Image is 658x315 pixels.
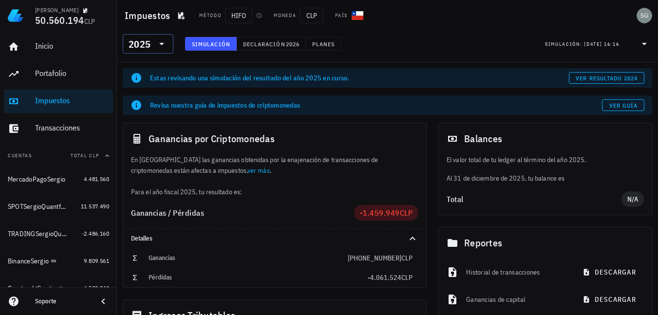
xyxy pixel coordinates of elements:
[539,35,656,53] div: Simulación:[DATE] 16:16
[466,289,568,310] div: Ganancias de capital
[4,277,113,300] a: CryptomktSergio 4.538.848
[575,74,638,82] span: ver resultado 2024
[466,261,568,283] div: Historial de transacciones
[123,154,426,197] div: En [GEOGRAPHIC_DATA] las ganancias obtenidas por la enajenación de transacciones de criptomonedas...
[35,123,109,132] div: Transacciones
[4,222,113,245] a: TRADINGSergioQuantfury -2.486.160
[352,10,363,21] div: CL-icon
[637,8,652,23] div: avatar
[584,295,636,304] span: descargar
[312,40,335,48] span: Planes
[545,37,584,50] div: Simulación:
[274,12,296,19] div: Moneda
[81,203,109,210] span: 11.537.490
[131,208,204,218] span: Ganancias / Pérdidas
[4,167,113,191] a: MercadoPagoSergio 4.481.560
[82,230,109,237] span: -2.486.160
[8,257,49,265] div: BinanceSergio
[150,73,569,83] div: Estas revisando una simulación del resultado del año 2025 en curso.
[84,175,109,183] span: 4.481.560
[35,297,90,305] div: Soporte
[447,195,621,203] div: Total
[35,6,78,14] div: [PERSON_NAME]
[8,8,23,23] img: LedgiFi
[4,249,113,273] a: BinanceSergio 9.809.561
[8,175,65,184] div: MercadoPagoSergio
[401,273,413,282] span: CLP
[335,12,348,19] div: País
[191,40,230,48] span: Simulación
[584,268,636,277] span: descargar
[8,203,67,211] div: SPOTSergioQuantfury
[131,235,395,242] div: Detalles
[84,284,109,292] span: 4.538.848
[401,254,413,262] span: CLP
[84,17,95,26] span: CLP
[577,263,644,281] button: descargar
[439,154,652,184] div: Al 31 de diciembre de 2025, tu balance es
[199,12,221,19] div: Método
[447,154,644,165] p: El valor total de tu ledger al término del año 2025.
[569,72,644,84] button: ver resultado 2024
[125,8,174,23] h1: Impuestos
[577,291,644,308] button: descargar
[300,8,323,23] span: CLP
[35,41,109,51] div: Inicio
[123,34,173,54] div: 2025
[84,257,109,264] span: 9.809.561
[123,229,426,248] div: Detalles
[247,166,270,175] a: ver más
[8,284,56,293] div: CryptomktSergio
[4,117,113,140] a: Transacciones
[35,69,109,78] div: Portafolio
[35,14,84,27] span: 50.560.194
[35,96,109,105] div: Impuestos
[400,208,413,218] span: CLP
[4,195,113,218] a: SPOTSergioQuantfury 11.537.490
[360,208,400,218] span: -1.459.949
[627,191,638,207] span: N/A
[609,102,638,109] span: Ver guía
[149,274,368,281] div: Pérdidas
[285,40,300,48] span: 2026
[584,39,619,49] div: [DATE] 16:16
[123,123,426,154] div: Ganancias por Criptomonedas
[185,37,237,51] button: Simulación
[306,37,341,51] button: Planes
[4,90,113,113] a: Impuestos
[439,123,652,154] div: Balances
[4,144,113,167] button: CuentasTotal CLP
[602,99,644,111] a: Ver guía
[129,39,150,49] div: 2025
[243,40,285,48] span: Declaración
[150,100,602,110] div: Revisa nuestra guía de impuestos de criptomonedas
[348,254,401,262] span: [PHONE_NUMBER]
[71,152,99,159] span: Total CLP
[8,230,68,238] div: TRADINGSergioQuantfury
[439,227,652,259] div: Reportes
[237,37,306,51] button: Declaración 2026
[225,8,252,23] span: HIFO
[4,62,113,86] a: Portafolio
[4,35,113,58] a: Inicio
[368,273,401,282] span: -4.061.524
[149,254,348,262] div: Ganancias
